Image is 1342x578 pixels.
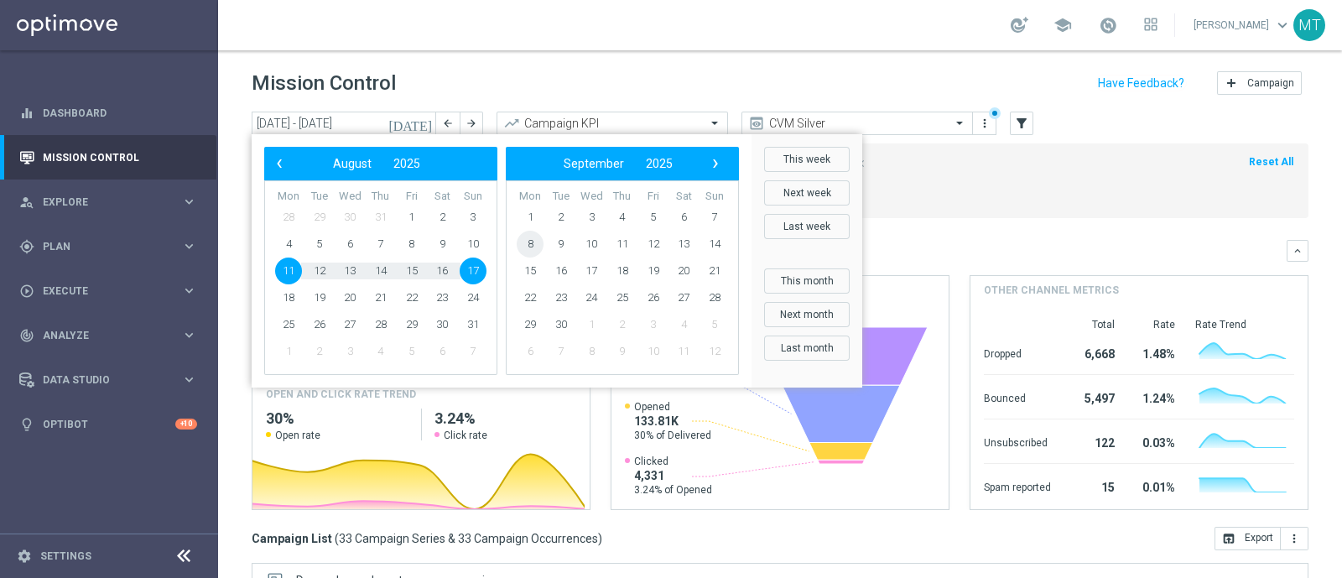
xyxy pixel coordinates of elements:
span: September [564,157,624,170]
span: 1 [275,338,302,365]
span: Opened [634,400,711,414]
span: 8 [517,231,544,258]
span: 6 [336,231,363,258]
button: filter_alt [1010,112,1033,135]
span: 1 [517,204,544,231]
span: August [333,157,372,170]
span: ‹ [268,153,290,174]
i: more_vert [978,117,991,130]
span: 8 [398,231,425,258]
span: ) [598,531,602,546]
button: more_vert [1281,527,1308,550]
span: 30 [429,311,455,338]
span: Open rate [275,429,320,442]
div: Plan [19,239,181,254]
span: 29 [398,311,425,338]
bs-daterangepicker-container: calendar [252,134,862,388]
span: Clicked [634,455,712,468]
span: 15 [398,258,425,284]
a: Dashboard [43,91,197,135]
span: 1 [578,311,605,338]
button: more_vert [976,113,993,133]
span: 19 [306,284,333,311]
div: 0.01% [1135,472,1175,499]
i: lightbulb [19,417,34,432]
div: 1.24% [1135,383,1175,410]
i: keyboard_arrow_right [181,194,197,210]
span: 11 [670,338,697,365]
button: Last month [764,336,850,361]
span: 22 [517,284,544,311]
button: Last week [764,214,850,239]
span: 31 [460,311,486,338]
div: 6,668 [1071,339,1115,366]
th: weekday [607,190,638,204]
span: 4 [275,231,302,258]
span: 30 [548,311,575,338]
button: 2025 [635,153,684,174]
span: 2 [548,204,575,231]
bs-datepicker-navigation-view: ​ ​ ​ [268,153,485,174]
span: 6 [517,338,544,365]
a: [PERSON_NAME]keyboard_arrow_down [1192,13,1293,38]
div: Spam reported [984,472,1051,499]
span: 5 [306,231,333,258]
div: Execute [19,284,181,299]
span: 20 [336,284,363,311]
input: Have Feedback? [1098,77,1184,89]
button: track_changes Analyze keyboard_arrow_right [18,329,198,342]
div: 5,497 [1071,383,1115,410]
div: Dropped [984,339,1051,366]
span: 25 [275,311,302,338]
span: 17 [578,258,605,284]
div: Optibot [19,402,197,446]
span: 26 [640,284,667,311]
span: 12 [701,338,728,365]
span: 26 [306,311,333,338]
button: [DATE] [386,112,436,137]
span: Data Studio [43,375,181,385]
span: Campaign [1247,77,1294,89]
button: August [322,153,382,174]
button: › [705,153,726,174]
span: 18 [275,284,302,311]
i: trending_up [503,115,520,132]
span: 22 [398,284,425,311]
h3: Campaign List [252,531,602,546]
i: preview [748,115,765,132]
i: keyboard_arrow_right [181,327,197,343]
span: 24 [578,284,605,311]
span: Explore [43,197,181,207]
span: 10 [640,338,667,365]
span: 3 [460,204,486,231]
th: weekday [546,190,577,204]
span: 3 [640,311,667,338]
h2: 30% [266,409,408,429]
i: play_circle_outline [19,284,34,299]
span: Click rate [444,429,487,442]
h1: Mission Control [252,71,396,96]
i: track_changes [19,328,34,343]
span: 23 [548,284,575,311]
div: Bounced [984,383,1051,410]
span: 25 [609,284,636,311]
span: school [1053,16,1072,34]
button: person_search Explore keyboard_arrow_right [18,195,198,209]
div: Rate [1135,318,1175,331]
span: 16 [429,258,455,284]
th: weekday [273,190,304,204]
div: Total [1071,318,1115,331]
span: 27 [336,311,363,338]
span: 19 [640,258,667,284]
span: 7 [460,338,486,365]
ng-select: Campaign KPI [497,112,728,135]
h4: Other channel metrics [984,283,1119,298]
h4: OPEN AND CLICK RATE TREND [266,387,416,402]
span: 21 [367,284,394,311]
span: 7 [548,338,575,365]
span: 6 [429,338,455,365]
div: Rate Trend [1195,318,1294,331]
i: add [1225,76,1238,90]
i: keyboard_arrow_right [181,283,197,299]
